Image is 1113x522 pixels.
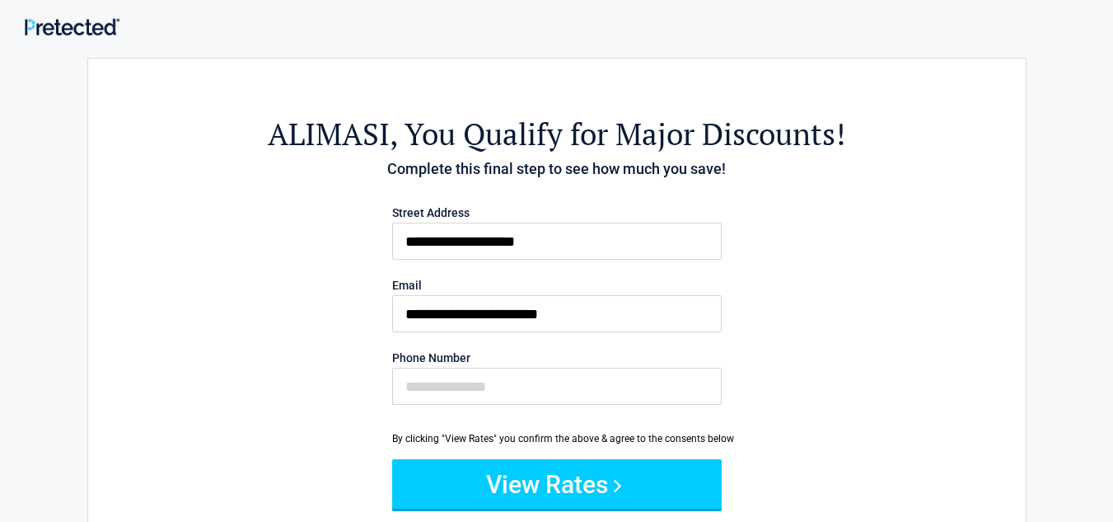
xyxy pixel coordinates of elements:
button: View Rates [392,459,722,509]
label: Phone Number [392,352,722,364]
span: ALIMASI [268,114,390,154]
div: By clicking "View Rates" you confirm the above & agree to the consents below [392,431,722,446]
label: Street Address [392,207,722,219]
img: Main Logo [25,18,119,35]
label: Email [392,280,722,291]
h2: , You Qualify for Major Discounts! [179,114,935,154]
h4: Complete this final step to see how much you save! [179,158,935,180]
